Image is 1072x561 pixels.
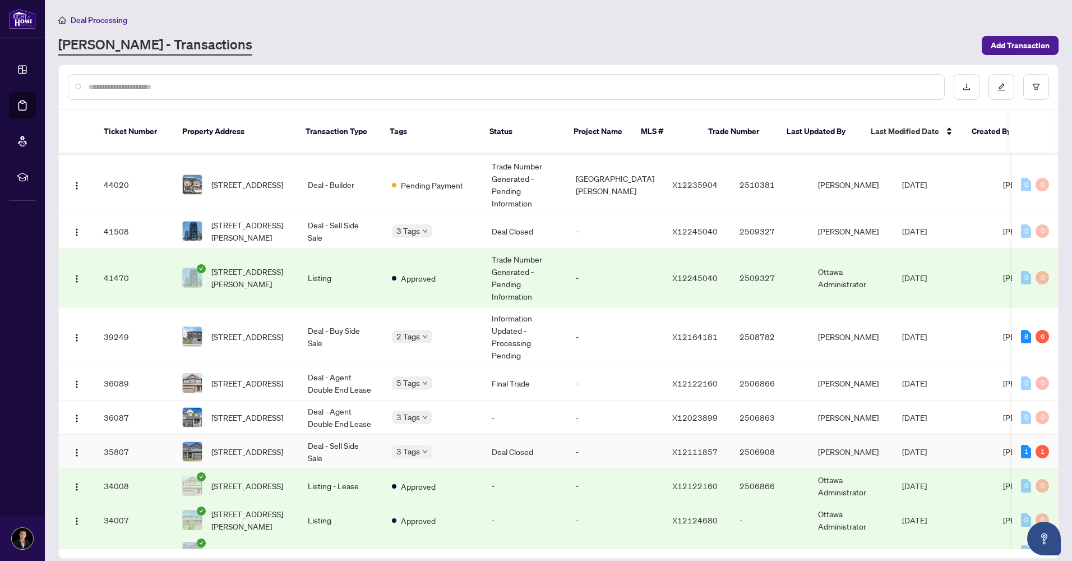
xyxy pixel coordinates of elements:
[72,549,81,558] img: Logo
[1003,332,1064,342] span: [PERSON_NAME]
[299,155,383,214] td: Deal - Builder
[567,435,663,469] td: -
[422,380,428,386] span: down
[299,503,383,537] td: Listing
[809,401,893,435] td: [PERSON_NAME]
[567,503,663,537] td: -
[396,445,420,458] span: 3 Tags
[381,110,480,154] th: Tags
[997,83,1005,91] span: edit
[809,249,893,307] td: Ottawa Administrator
[1003,447,1064,457] span: [PERSON_NAME]
[95,503,173,537] td: 34007
[95,155,173,214] td: 44020
[1003,273,1064,283] span: [PERSON_NAME]
[211,411,283,424] span: [STREET_ADDRESS]
[299,435,383,469] td: Deal - Sell Side Sale
[672,412,718,422] span: X12023899
[672,481,718,491] span: X12122160
[632,110,699,154] th: MLS #
[731,155,809,214] td: 2510381
[211,480,283,492] span: [STREET_ADDRESS]
[211,219,290,243] span: [STREET_ADDRESS][PERSON_NAME]
[731,503,809,537] td: -
[183,327,202,346] img: thumbnail-img
[422,228,428,234] span: down
[483,366,567,401] td: Final Trade
[483,214,567,249] td: Deal Closed
[902,180,927,190] span: [DATE]
[902,226,927,236] span: [DATE]
[68,511,86,529] button: Logo
[299,249,383,307] td: Listing
[1021,411,1031,424] div: 0
[778,110,862,154] th: Last Updated By
[211,546,283,558] span: [STREET_ADDRESS]
[483,503,567,537] td: -
[197,264,206,273] span: check-circle
[72,517,81,526] img: Logo
[731,366,809,401] td: 2506866
[72,181,81,190] img: Logo
[71,15,127,25] span: Deal Processing
[1021,271,1031,284] div: 0
[1003,481,1064,491] span: [PERSON_NAME]
[567,249,663,307] td: -
[299,366,383,401] td: Deal - Agent Double End Lease
[809,366,893,401] td: [PERSON_NAME]
[68,443,86,461] button: Logo
[401,546,436,559] span: Approved
[672,515,718,525] span: X12124680
[183,511,202,530] img: thumbnail-img
[731,469,809,503] td: 2506866
[9,8,36,29] img: logo
[1003,226,1064,236] span: [PERSON_NAME]
[396,224,420,237] span: 3 Tags
[483,435,567,469] td: Deal Closed
[731,249,809,307] td: 2509327
[1003,515,1064,525] span: [PERSON_NAME]
[1036,411,1049,424] div: 0
[902,481,927,491] span: [DATE]
[809,469,893,503] td: Ottawa Administrator
[68,408,86,426] button: Logo
[1027,522,1061,555] button: Open asap
[902,447,927,457] span: [DATE]
[954,74,979,100] button: download
[72,333,81,342] img: Logo
[183,476,202,495] img: thumbnail-img
[72,482,81,491] img: Logo
[1021,224,1031,238] div: 0
[565,110,632,154] th: Project Name
[197,507,206,516] span: check-circle
[1003,547,1064,557] span: [PERSON_NAME]
[197,472,206,481] span: check-circle
[1021,545,1031,559] div: 0
[72,274,81,283] img: Logo
[1021,479,1031,493] div: 0
[396,376,420,389] span: 5 Tags
[567,214,663,249] td: -
[567,469,663,503] td: -
[1003,180,1064,190] span: [PERSON_NAME]
[211,330,283,343] span: [STREET_ADDRESS]
[809,435,893,469] td: [PERSON_NAME]
[1021,376,1031,390] div: 0
[211,178,283,191] span: [STREET_ADDRESS]
[991,36,1050,54] span: Add Transaction
[672,447,718,457] span: X12111857
[68,543,86,561] button: Logo
[1036,513,1049,527] div: 0
[183,408,202,427] img: thumbnail-img
[72,228,81,237] img: Logo
[183,222,202,241] img: thumbnail-img
[672,378,718,388] span: X12122160
[1036,271,1049,284] div: 0
[1003,378,1064,388] span: [PERSON_NAME]
[1021,178,1031,191] div: 0
[72,448,81,457] img: Logo
[211,265,290,290] span: [STREET_ADDRESS][PERSON_NAME]
[68,269,86,287] button: Logo
[211,377,283,389] span: [STREET_ADDRESS]
[422,334,428,339] span: down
